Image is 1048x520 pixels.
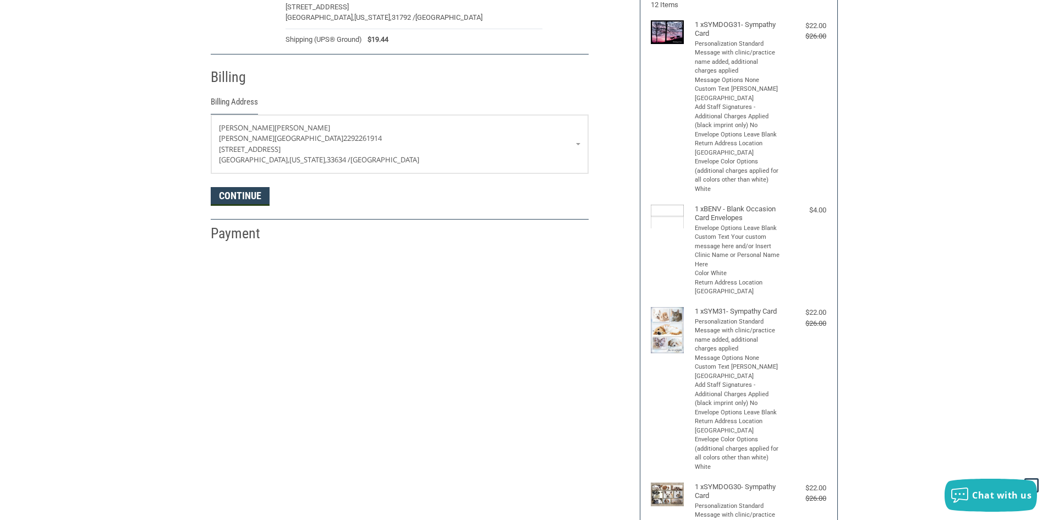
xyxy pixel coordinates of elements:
[415,13,482,21] span: [GEOGRAPHIC_DATA]
[392,13,415,21] span: 31792 /
[695,40,780,76] li: Personalization Standard Message with clinic/practice name added, additional charges applied
[289,155,327,165] span: [US_STATE],
[695,408,780,418] li: Envelope Options Leave Blank
[695,363,780,381] li: Custom Text [PERSON_NAME][GEOGRAPHIC_DATA]
[695,224,780,233] li: Envelope Options Leave Blank
[211,96,258,114] legend: Billing Address
[695,381,780,408] li: Add Staff Signatures - Additional Charges Applied (black imprint only) No
[343,133,382,143] span: 2292261914
[695,139,780,157] li: Return Address Location [GEOGRAPHIC_DATA]
[695,318,780,354] li: Personalization Standard Message with clinic/practice name added, additional charges applied
[695,76,780,85] li: Message Options None
[695,85,780,103] li: Custom Text [PERSON_NAME][GEOGRAPHIC_DATA]
[782,307,826,318] div: $22.00
[782,493,826,504] div: $26.00
[695,205,780,223] h4: 1 x BENV - Blank Occasion Card Envelopes
[211,187,270,206] button: Continue
[782,205,826,216] div: $4.00
[211,225,275,243] h2: Payment
[782,483,826,494] div: $22.00
[695,269,780,278] li: Color White
[286,13,354,21] span: [GEOGRAPHIC_DATA],
[327,155,350,165] span: 33634 /
[695,417,780,435] li: Return Address Location [GEOGRAPHIC_DATA]
[286,3,349,11] span: [STREET_ADDRESS]
[354,13,392,21] span: [US_STATE],
[219,144,281,154] span: [STREET_ADDRESS]
[211,115,588,173] a: Enter or select a different address
[972,489,1031,501] span: Chat with us
[695,157,780,194] li: Envelope Color Options (additional charges applied for all colors other than white) White
[695,20,780,39] h4: 1 x SYMDOG31- Sympathy Card
[350,155,419,165] span: [GEOGRAPHIC_DATA]
[782,31,826,42] div: $26.00
[695,354,780,363] li: Message Options None
[695,103,780,130] li: Add Staff Signatures - Additional Charges Applied (black imprint only) No
[782,318,826,329] div: $26.00
[651,1,826,9] h3: 12 Items
[695,130,780,140] li: Envelope Options Leave Blank
[695,278,780,297] li: Return Address Location [GEOGRAPHIC_DATA]
[695,233,780,269] li: Custom Text Your custom message here and/or Insert Clinic Name or Personal Name Here
[782,20,826,31] div: $22.00
[945,479,1037,512] button: Chat with us
[362,34,388,45] span: $19.44
[695,307,780,316] h4: 1 x SYM31- Sympathy Card
[695,483,780,501] h4: 1 x SYMDOG30- Sympathy Card
[695,435,780,472] li: Envelope Color Options (additional charges applied for all colors other than white) White
[286,34,362,45] span: Shipping (UPS® Ground)
[211,68,275,86] h2: Billing
[219,155,289,165] span: [GEOGRAPHIC_DATA],
[219,123,275,133] span: [PERSON_NAME]
[275,123,330,133] span: [PERSON_NAME]
[219,133,343,143] span: [PERSON_NAME][GEOGRAPHIC_DATA]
